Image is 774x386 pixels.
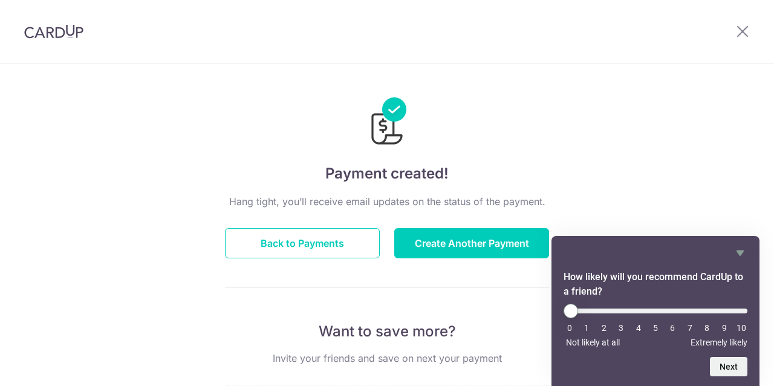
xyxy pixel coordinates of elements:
img: Payments [368,97,406,148]
span: Extremely likely [691,338,747,347]
span: Not likely at all [566,338,620,347]
p: Hang tight, you’ll receive email updates on the status of the payment. [225,194,549,209]
li: 7 [684,323,696,333]
img: CardUp [24,24,83,39]
li: 8 [701,323,713,333]
button: Next question [710,357,747,376]
button: Back to Payments [225,228,380,258]
li: 0 [564,323,576,333]
li: 3 [615,323,627,333]
div: How likely will you recommend CardUp to a friend? Select an option from 0 to 10, with 0 being Not... [564,304,747,347]
div: How likely will you recommend CardUp to a friend? Select an option from 0 to 10, with 0 being Not... [564,246,747,376]
p: Invite your friends and save on next your payment [225,351,549,365]
li: 9 [718,323,730,333]
li: 10 [735,323,747,333]
li: 1 [580,323,593,333]
button: Create Another Payment [394,228,549,258]
p: Want to save more? [225,322,549,341]
li: 4 [633,323,645,333]
li: 6 [666,323,678,333]
li: 5 [649,323,662,333]
h4: Payment created! [225,163,549,185]
button: Hide survey [733,246,747,260]
h2: How likely will you recommend CardUp to a friend? Select an option from 0 to 10, with 0 being Not... [564,270,747,299]
li: 2 [598,323,610,333]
